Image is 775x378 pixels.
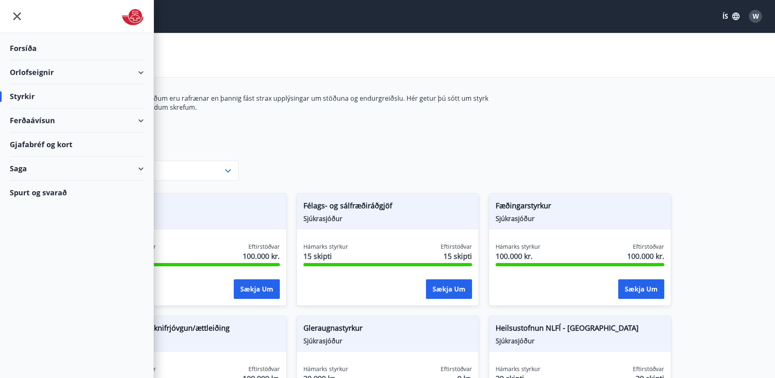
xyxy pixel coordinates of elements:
span: Sjúkrasjóður [303,214,472,223]
span: 100.000 kr. [496,251,540,261]
button: W [746,7,765,26]
span: Sjúkrasjóður [496,336,664,345]
span: Eftirstöðvar [441,365,472,373]
span: Gleraugnastyrkur [303,323,472,336]
span: Hámarks styrkur [303,243,348,251]
div: Saga [10,157,144,181]
span: Hámarks styrkur [496,243,540,251]
span: Eftirstöðvar [441,243,472,251]
span: W [753,12,759,21]
span: Fæðingarstyrkur [496,200,664,214]
span: Augnaðgerð [111,200,280,214]
span: Sjúkrasjóður [111,336,280,345]
span: Félags- og sálfræðiráðgjöf [303,200,472,214]
div: Orlofseignir [10,60,144,84]
span: 15 skipti [443,251,472,261]
button: ÍS [718,9,744,24]
span: Eftirstöðvar [248,243,280,251]
div: Forsíða [10,36,144,60]
button: menu [10,9,24,24]
img: union_logo [122,9,144,25]
span: Glasa- og tæknifrjóvgun/ættleiðing [111,323,280,336]
span: 100.000 kr. [627,251,664,261]
span: Sjúkrasjóður [303,336,472,345]
span: Hámarks styrkur [496,365,540,373]
span: Sjúkrasjóður [496,214,664,223]
div: Ferðaávísun [10,108,144,133]
label: Flokkur [104,151,239,159]
span: Eftirstöðvar [633,243,664,251]
button: Sækja um [426,279,472,299]
button: Sækja um [618,279,664,299]
span: 15 skipti [303,251,348,261]
span: Sjúkrasjóður [111,214,280,223]
div: Gjafabréf og kort [10,133,144,157]
span: Hámarks styrkur [303,365,348,373]
div: Spurt og svarað [10,181,144,204]
div: Styrkir [10,84,144,108]
span: 100.000 kr. [243,251,280,261]
span: Heilsustofnun NLFÍ - [GEOGRAPHIC_DATA] [496,323,664,336]
button: Sækja um [234,279,280,299]
span: Eftirstöðvar [633,365,664,373]
span: Eftirstöðvar [248,365,280,373]
p: Umsóknir úr sjóðum eru rafrænar en þannig fást strax upplýsingar um stöðuna og endurgreiðslu. Hér... [104,94,489,112]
